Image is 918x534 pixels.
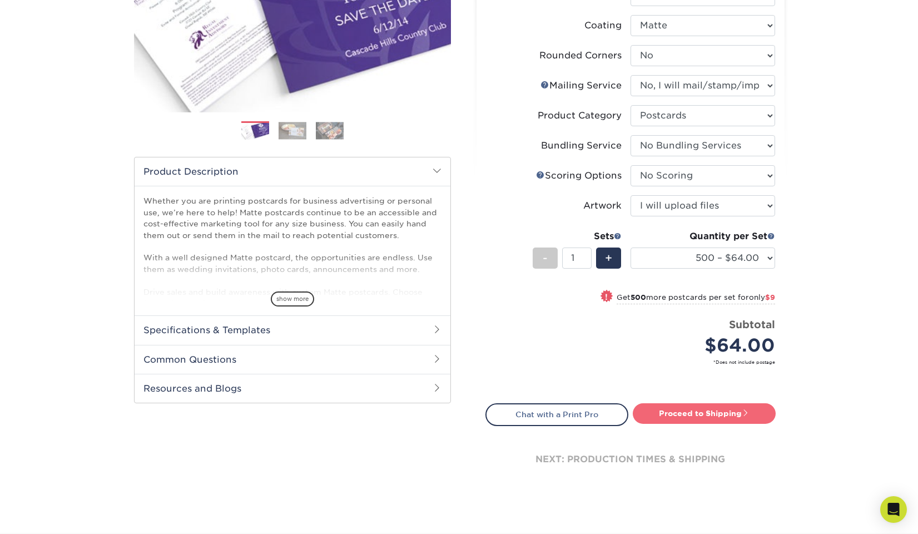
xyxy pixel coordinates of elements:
div: Artwork [583,199,622,212]
div: Mailing Service [540,79,622,92]
img: Postcards 03 [316,122,344,139]
div: Coating [584,19,622,32]
div: Quantity per Set [631,230,775,243]
span: show more [271,291,314,306]
h2: Resources and Blogs [135,374,450,403]
div: Open Intercom Messenger [880,496,907,523]
div: Product Category [538,109,622,122]
span: only [749,293,775,301]
div: Bundling Service [541,139,622,152]
h2: Specifications & Templates [135,315,450,344]
div: $64.00 [639,332,775,359]
div: Scoring Options [536,169,622,182]
a: Proceed to Shipping [633,403,776,423]
span: - [543,250,548,266]
small: Get more postcards per set for [617,293,775,304]
h2: Common Questions [135,345,450,374]
span: + [605,250,612,266]
img: Postcards 02 [279,122,306,139]
iframe: Google Customer Reviews [826,504,918,534]
div: Rounded Corners [539,49,622,62]
small: *Does not include postage [494,359,775,365]
h2: Product Description [135,157,450,186]
p: Whether you are printing postcards for business advertising or personal use, we’re here to help! ... [143,195,441,332]
strong: Subtotal [729,318,775,330]
span: $9 [765,293,775,301]
img: Postcards 01 [241,122,269,141]
a: Chat with a Print Pro [485,403,628,426]
strong: 500 [631,293,646,301]
span: ! [605,291,608,303]
div: Sets [533,230,622,243]
div: next: production times & shipping [485,426,776,493]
